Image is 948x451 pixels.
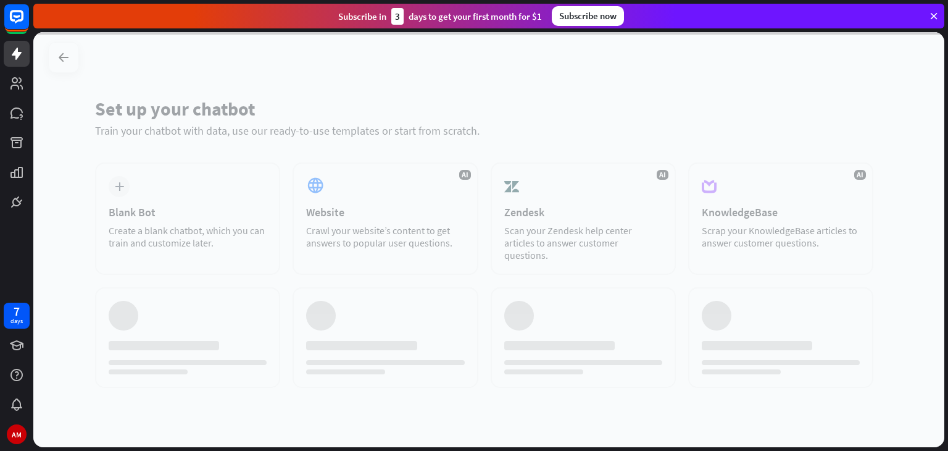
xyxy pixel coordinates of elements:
[4,303,30,329] a: 7 days
[14,306,20,317] div: 7
[7,424,27,444] div: AM
[338,8,542,25] div: Subscribe in days to get your first month for $1
[552,6,624,26] div: Subscribe now
[10,317,23,326] div: days
[391,8,404,25] div: 3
